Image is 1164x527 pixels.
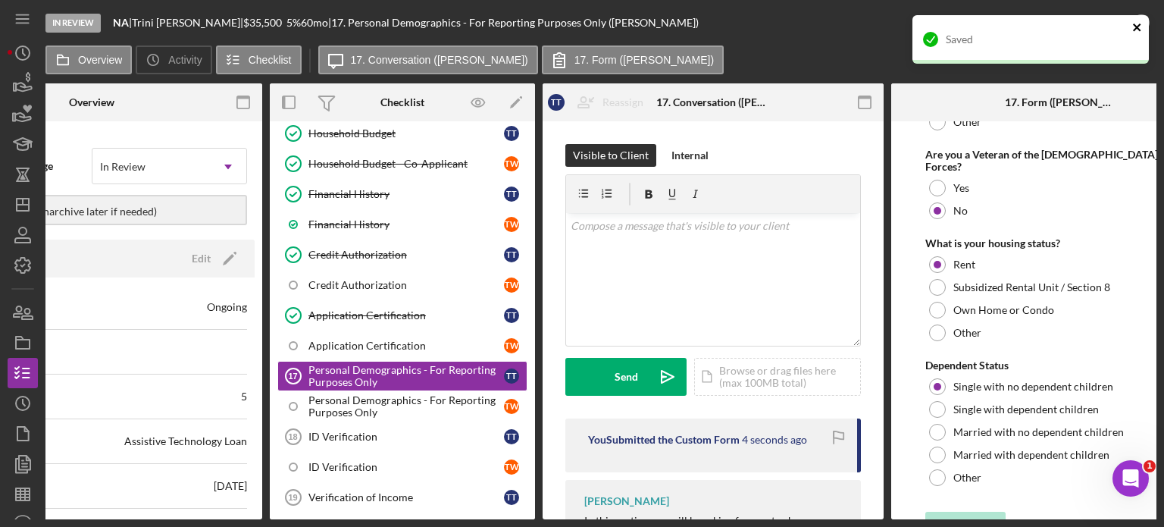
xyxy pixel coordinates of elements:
[953,327,981,339] label: Other
[504,278,519,293] div: T W
[277,209,527,240] a: Financial HistoryTW
[953,426,1124,438] label: Married with no dependent children
[277,331,527,361] a: Application CertificationTW
[671,144,709,167] div: Internal
[542,45,724,74] button: 17. Form ([PERSON_NAME])
[301,17,328,29] div: 60 mo
[1049,8,1122,38] div: Mark Complete
[277,179,527,209] a: Financial HistoryTT
[308,364,504,388] div: Personal Demographics - For Reporting Purposes Only
[742,434,807,446] time: 2025-09-10 18:43
[1034,8,1156,38] button: Mark Complete
[277,240,527,270] a: Credit AuthorizationTT
[1112,460,1149,497] iframe: Intercom live chat
[953,182,969,194] label: Yes
[124,434,247,449] div: Assistive Technology Loan
[308,188,504,200] div: Financial History
[308,340,504,352] div: Application Certification
[192,247,211,270] div: Edit
[113,17,132,29] div: |
[288,432,297,441] tspan: 18
[308,218,504,231] div: Financial History
[132,17,243,29] div: Trini [PERSON_NAME] |
[243,16,282,29] span: $35,500
[78,54,122,66] label: Overview
[504,247,519,262] div: T T
[504,399,519,414] div: T W
[953,205,968,217] label: No
[45,45,132,74] button: Overview
[277,149,527,179] a: Household Budget - Co-ApplicantTW
[504,217,519,232] div: T W
[277,270,527,300] a: Credit AuthorizationTW
[615,358,638,396] div: Send
[1144,460,1156,472] span: 1
[216,45,302,74] button: Checklist
[504,187,519,202] div: T T
[100,161,145,173] div: In Review
[328,17,699,29] div: | 17. Personal Demographics - For Reporting Purposes Only ([PERSON_NAME])
[308,491,504,503] div: Verification of Income
[953,403,1099,416] label: Single with dependent children
[277,361,527,391] a: 17Personal Demographics - For Reporting Purposes OnlyTT
[277,452,527,482] a: ID VerificationTW
[574,54,714,66] label: 17. Form ([PERSON_NAME])
[249,54,292,66] label: Checklist
[318,45,538,74] button: 17. Conversation ([PERSON_NAME])
[69,96,114,108] div: Overview
[308,431,504,443] div: ID Verification
[548,94,565,111] div: T T
[504,156,519,171] div: T W
[241,389,247,404] div: 5
[308,394,504,419] div: Personal Demographics - For Reporting Purposes Only
[113,16,129,29] b: NA
[946,33,1128,45] div: Saved
[351,54,528,66] label: 17. Conversation ([PERSON_NAME])
[308,309,504,322] div: Application Certification
[953,259,975,271] label: Rent
[540,87,659,118] button: TTReassign
[953,281,1110,293] label: Subsidized Rental Unit / Section 8
[565,144,656,167] button: Visible to Client
[664,144,716,167] button: Internal
[953,304,1054,316] label: Own Home or Condo
[602,87,643,118] div: Reassign
[308,279,504,291] div: Credit Authorization
[504,460,519,475] div: T W
[288,493,297,502] tspan: 19
[504,429,519,444] div: T T
[207,300,247,315] div: Ongoing
[1005,96,1119,108] div: 17. Form ([PERSON_NAME])
[308,158,504,170] div: Household Budget - Co-Applicant
[168,54,202,66] label: Activity
[45,14,101,33] div: In Review
[1132,21,1143,36] button: close
[953,472,981,484] label: Other
[504,308,519,323] div: T T
[504,126,519,141] div: T T
[277,118,527,149] a: Household BudgetTT
[953,381,1113,393] label: Single with no dependent children
[953,116,981,128] label: Other
[286,17,301,29] div: 5 %
[136,45,211,74] button: Activity
[953,449,1109,461] label: Married with dependent children
[584,495,669,507] div: [PERSON_NAME]
[308,127,504,140] div: Household Budget
[380,96,424,108] div: Checklist
[277,422,527,452] a: 18ID VerificationTT
[308,249,504,261] div: Credit Authorization
[308,461,504,473] div: ID Verification
[288,372,297,381] tspan: 17
[573,144,649,167] div: Visible to Client
[183,247,242,270] button: Edit
[504,369,519,384] div: T T
[214,478,247,494] div: [DATE]
[277,482,527,513] a: 19Verification of IncomeTT
[565,358,687,396] button: Send
[588,434,740,446] div: You Submitted the Custom Form
[277,300,527,331] a: Application CertificationTT
[504,338,519,353] div: T W
[277,391,527,422] a: Personal Demographics - For Reporting Purposes OnlyTW
[504,490,519,505] div: T T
